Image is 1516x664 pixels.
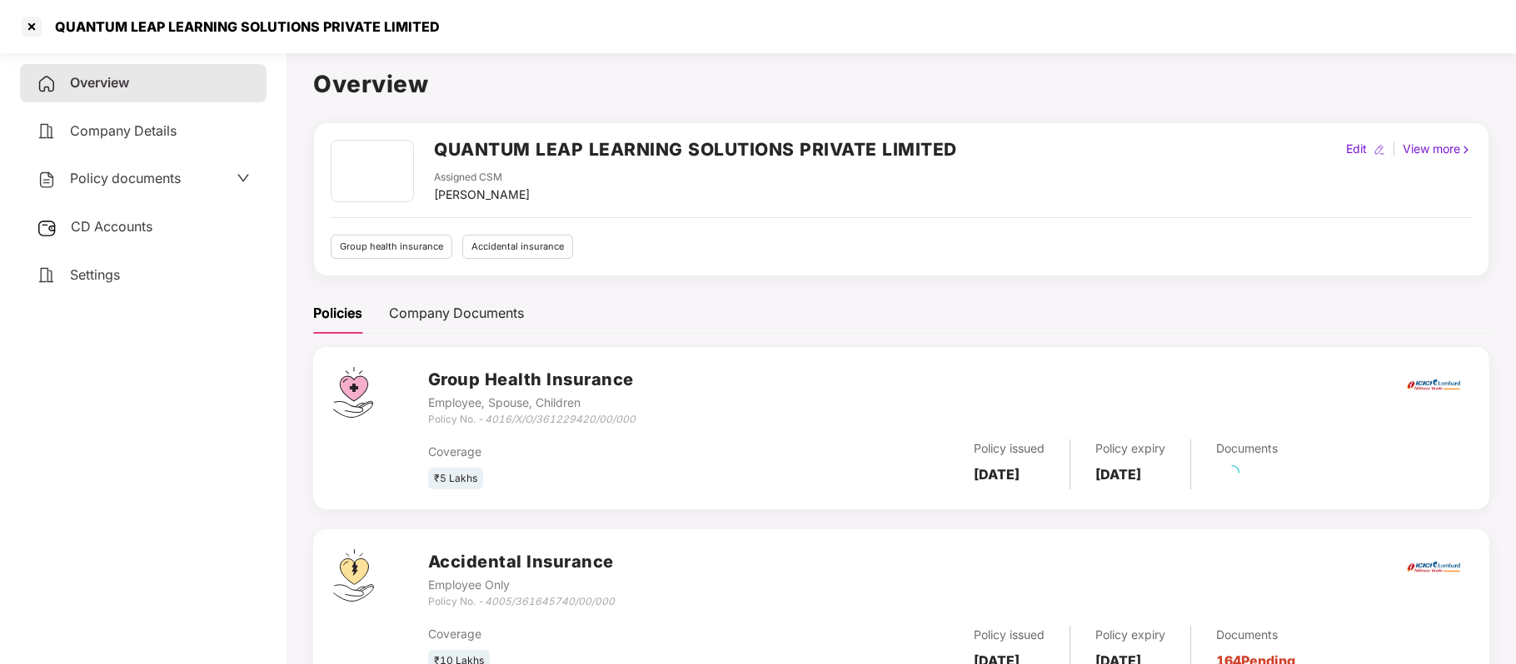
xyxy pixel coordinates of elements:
div: Accidental insurance [462,235,573,259]
div: Policies [313,303,362,324]
img: svg+xml;base64,PHN2ZyB4bWxucz0iaHR0cDovL3d3dy53My5vcmcvMjAwMC9zdmciIHdpZHRoPSIyNCIgaGVpZ2h0PSIyNC... [37,74,57,94]
div: Employee Only [428,576,615,594]
span: Company Details [70,122,177,139]
i: 4005/361645740/00/000 [485,595,615,607]
img: svg+xml;base64,PHN2ZyB4bWxucz0iaHR0cDovL3d3dy53My5vcmcvMjAwMC9zdmciIHdpZHRoPSIyNCIgaGVpZ2h0PSIyNC... [37,121,57,141]
h3: Group Health Insurance [428,367,636,393]
div: Documents [1216,439,1278,458]
div: Assigned CSM [434,170,530,186]
div: | [1389,140,1399,158]
span: Policy documents [70,170,181,186]
img: editIcon [1374,144,1385,156]
span: down [237,171,250,185]
div: Policy expiry [1095,439,1165,458]
div: [PERSON_NAME] [434,186,530,204]
img: svg+xml;base64,PHN2ZyB3aWR0aD0iMjUiIGhlaWdodD0iMjQiIHZpZXdCb3g9IjAgMCAyNSAyNCIgZmlsbD0ibm9uZSIgeG... [37,218,57,238]
div: Policy issued [974,626,1045,644]
b: [DATE] [974,466,1020,483]
h1: Overview [313,66,1489,102]
div: Policy expiry [1095,626,1165,644]
div: Edit [1343,140,1370,158]
img: rightIcon [1460,144,1472,156]
span: Overview [70,74,129,91]
span: CD Accounts [71,218,152,235]
b: [DATE] [1095,466,1141,483]
h3: Accidental Insurance [428,549,615,575]
h2: QUANTUM LEAP LEARNING SOLUTIONS PRIVATE LIMITED [434,136,957,163]
img: svg+xml;base64,PHN2ZyB4bWxucz0iaHR0cDovL3d3dy53My5vcmcvMjAwMC9zdmciIHdpZHRoPSI0Ny43MTQiIGhlaWdodD... [333,367,373,418]
div: Policy No. - [428,412,636,428]
div: Employee, Spouse, Children [428,394,636,412]
img: icici.png [1404,557,1464,577]
img: svg+xml;base64,PHN2ZyB4bWxucz0iaHR0cDovL3d3dy53My5vcmcvMjAwMC9zdmciIHdpZHRoPSIyNCIgaGVpZ2h0PSIyNC... [37,265,57,285]
div: Coverage [428,443,775,461]
img: icici.png [1404,374,1464,395]
i: 4016/X/O/361229420/00/000 [485,413,636,425]
div: Policy No. - [428,594,615,610]
img: svg+xml;base64,PHN2ZyB4bWxucz0iaHR0cDovL3d3dy53My5vcmcvMjAwMC9zdmciIHdpZHRoPSI0OS4zMjEiIGhlaWdodD... [333,549,374,602]
div: Coverage [428,625,775,643]
div: Policy issued [974,439,1045,458]
div: Documents [1216,626,1295,644]
div: Group health insurance [331,235,452,259]
div: View more [1399,140,1475,158]
span: Settings [70,266,120,283]
div: ₹5 Lakhs [428,468,483,490]
span: loading [1222,463,1242,483]
img: svg+xml;base64,PHN2ZyB4bWxucz0iaHR0cDovL3d3dy53My5vcmcvMjAwMC9zdmciIHdpZHRoPSIyNCIgaGVpZ2h0PSIyNC... [37,170,57,190]
div: Company Documents [389,303,524,324]
div: QUANTUM LEAP LEARNING SOLUTIONS PRIVATE LIMITED [45,18,440,35]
